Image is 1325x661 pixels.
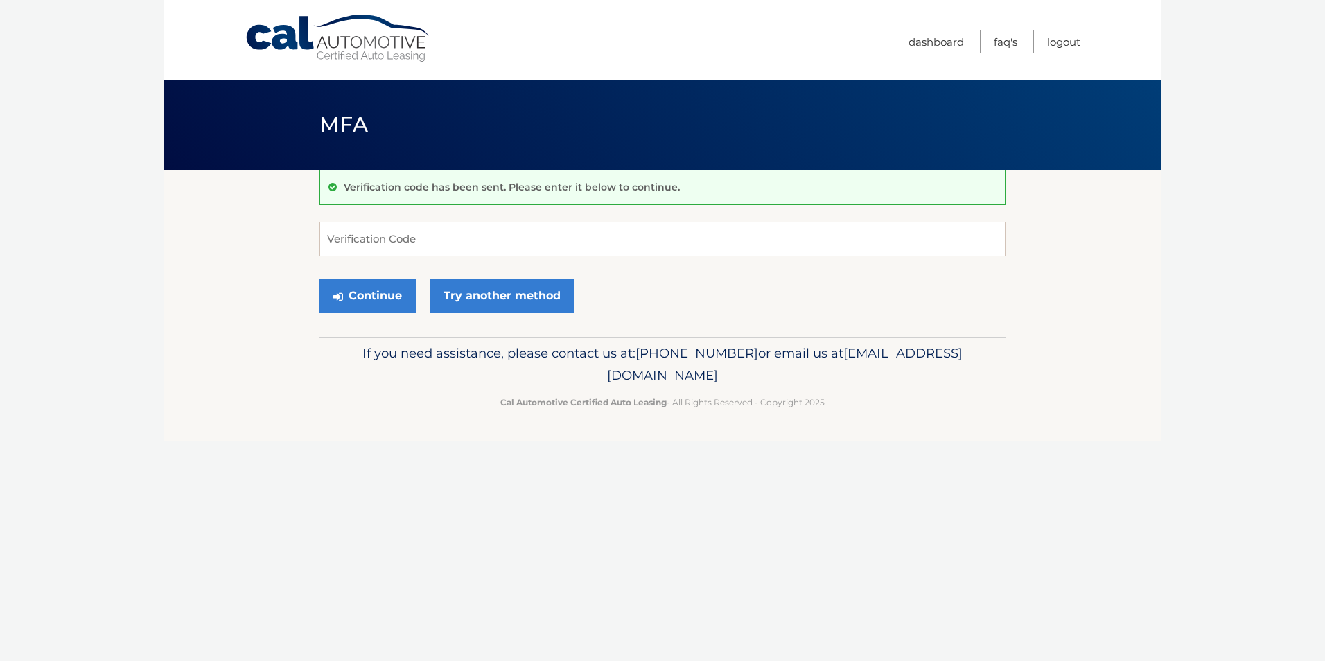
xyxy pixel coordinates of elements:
span: [EMAIL_ADDRESS][DOMAIN_NAME] [607,345,963,383]
a: FAQ's [994,30,1017,53]
input: Verification Code [319,222,1006,256]
span: [PHONE_NUMBER] [635,345,758,361]
a: Dashboard [909,30,964,53]
strong: Cal Automotive Certified Auto Leasing [500,397,667,407]
a: Logout [1047,30,1080,53]
p: Verification code has been sent. Please enter it below to continue. [344,181,680,193]
p: - All Rights Reserved - Copyright 2025 [328,395,997,409]
p: If you need assistance, please contact us at: or email us at [328,342,997,387]
a: Cal Automotive [245,14,432,63]
button: Continue [319,279,416,313]
a: Try another method [430,279,574,313]
span: MFA [319,112,368,137]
